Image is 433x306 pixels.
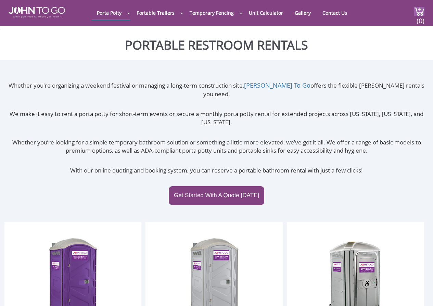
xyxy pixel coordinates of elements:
[92,6,127,20] a: Porta Potty
[317,6,352,20] a: Contact Us
[9,7,65,18] img: JOHN to go
[406,279,433,306] button: Live Chat
[169,186,264,205] a: Get Started With A Quote [DATE]
[4,138,429,155] p: Whether you’re looking for a simple temporary bathroom solution or something a little more elevat...
[4,81,429,98] p: Whether you're organizing a weekend festival or managing a long-term construction site, offers th...
[290,6,316,20] a: Gallery
[244,81,310,89] a: [PERSON_NAME] To Go
[184,6,239,20] a: Temporary Fencing
[131,6,180,20] a: Portable Trailers
[244,6,288,20] a: Unit Calculator
[414,7,424,16] img: cart a
[4,166,429,175] p: With our online quoting and booking system, you can reserve a portable bathroom rental with just ...
[416,11,424,25] span: (0)
[4,110,429,127] p: We make it easy to rent a porta potty for short-term events or secure a monthly porta potty renta...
